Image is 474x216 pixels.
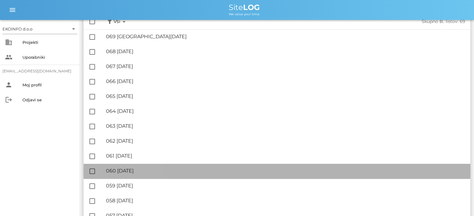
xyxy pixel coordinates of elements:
[70,25,77,33] i: arrow_drop_down
[106,168,465,174] div: 060 [DATE]
[106,108,465,114] div: 064 [DATE]
[2,24,77,34] div: EKOINFO d.o.o
[443,186,474,216] iframe: Chat Widget
[5,53,12,61] i: people
[5,96,12,103] i: logout
[106,63,465,69] div: 067 [DATE]
[106,138,465,144] div: 062 [DATE]
[22,82,75,87] div: Moj profil
[106,123,465,129] div: 063 [DATE]
[5,39,12,46] i: business
[229,3,260,12] span: Site
[106,48,465,54] div: 068 [DATE]
[120,18,128,25] i: arrow_drop_down
[106,183,465,189] div: 059 [DATE]
[229,12,260,16] span: We value your time.
[106,198,465,204] div: 058 [DATE]
[22,55,75,60] div: Uporabniki
[113,18,128,25] span: Vsi
[443,186,474,216] div: Pripomoček za klepet
[106,93,465,99] div: 065 [DATE]
[106,78,465,84] div: 066 [DATE]
[297,19,466,24] div: Skupno št. listov: 69
[243,3,260,12] b: LOG
[106,34,465,39] div: 069 [GEOGRAPHIC_DATA][DATE]
[9,6,16,14] i: menu
[2,26,32,32] div: EKOINFO d.o.o
[106,18,113,25] button: filter_alt
[106,153,465,159] div: 061 [DATE]
[22,97,75,102] div: Odjavi se
[5,81,12,89] i: person
[22,40,75,45] div: Projekti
